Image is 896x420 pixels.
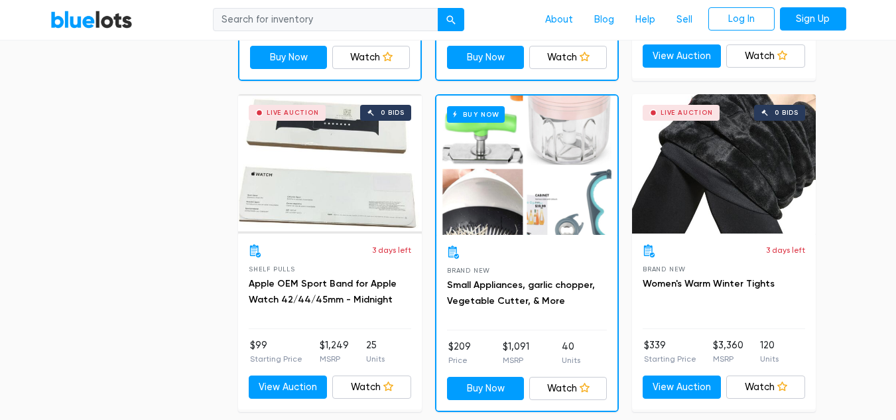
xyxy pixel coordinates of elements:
p: Starting Price [250,353,302,365]
p: 3 days left [766,244,805,256]
a: Live Auction 0 bids [632,94,816,234]
span: Brand New [643,265,686,273]
div: 0 bids [775,109,799,116]
li: $209 [448,340,471,366]
a: About [535,7,584,33]
a: Help [625,7,666,33]
a: View Auction [643,376,722,399]
a: Buy Now [436,96,617,235]
a: Sell [666,7,703,33]
li: 25 [366,338,385,365]
li: $3,360 [713,338,743,365]
li: $99 [250,338,302,365]
li: $1,249 [320,338,349,365]
a: Buy Now [447,377,525,401]
a: Watch [529,46,607,70]
p: Price [448,354,471,366]
a: Women's Warm Winter Tights [643,278,775,289]
span: Shelf Pulls [249,265,295,273]
h6: Buy Now [447,106,505,123]
a: Live Auction 0 bids [238,94,422,234]
div: Live Auction [267,109,319,116]
a: Log In [708,7,775,31]
a: Buy Now [447,46,525,70]
li: 40 [562,340,580,366]
li: $1,091 [503,340,529,366]
a: Watch [726,376,805,399]
p: 3 days left [372,244,411,256]
p: MSRP [503,354,529,366]
span: Brand New [447,267,490,274]
p: Units [760,353,779,365]
a: Blog [584,7,625,33]
p: MSRP [713,353,743,365]
a: BlueLots [50,10,133,29]
a: Watch [726,44,805,68]
p: MSRP [320,353,349,365]
input: Search for inventory [213,8,438,32]
a: View Auction [249,376,328,399]
p: Units [562,354,580,366]
li: $339 [644,338,696,365]
li: 120 [760,338,779,365]
a: Watch [529,377,607,401]
p: Starting Price [644,353,696,365]
a: Watch [332,376,411,399]
a: Sign Up [780,7,846,31]
div: 0 bids [381,109,405,116]
a: Small Appliances, garlic chopper, Vegetable Cutter, & More [447,279,595,307]
div: Live Auction [661,109,713,116]
a: Apple OEM Sport Band for Apple Watch 42/44/45mm - Midnight [249,278,397,305]
a: Watch [332,46,410,70]
a: View Auction [643,44,722,68]
p: Units [366,353,385,365]
a: Buy Now [250,46,328,70]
